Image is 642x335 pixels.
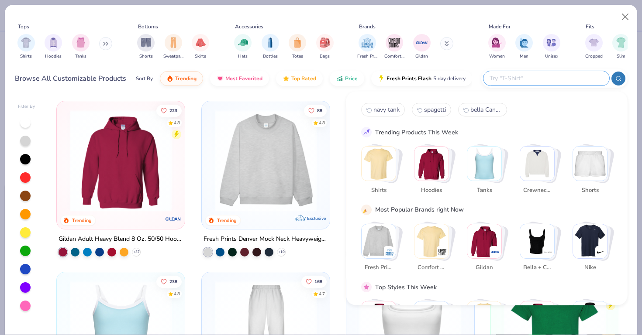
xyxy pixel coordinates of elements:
button: Stack Card Button Hoodies [414,146,454,198]
div: Tops [18,23,29,31]
img: Hats Image [238,38,248,48]
img: Totes Image [293,38,302,48]
span: Tanks [470,186,498,195]
button: Stack Card Button Shorts [573,146,613,198]
div: Made For [489,23,511,31]
button: filter button [612,34,630,60]
div: Top Styles This Week [375,282,437,291]
span: + 10 [278,250,284,255]
button: Stack Card Button Bella + Canvas [520,223,560,275]
span: bella Canvas [470,106,502,114]
img: Shirts [362,147,396,181]
div: filter for Bottles [262,34,279,60]
img: Fresh Prints [385,247,394,256]
button: navy tank0 [361,103,405,116]
img: Hoodies [414,147,449,181]
button: filter button [163,34,183,60]
img: Comfort Colors [414,224,449,258]
button: Stack Card Button Comfort Colors [414,223,454,275]
span: Top Rated [291,75,316,82]
div: filter for Hats [234,34,252,60]
span: Fresh Prints Flash [387,75,431,82]
div: filter for Skirts [192,34,209,60]
div: filter for Tanks [72,34,90,60]
span: Shirts [20,53,32,60]
img: f5d85501-0dbb-4ee4-b115-c08fa3845d83 [211,110,321,212]
div: Bottoms [138,23,158,31]
span: Gildan [415,53,428,60]
span: Hoodies [45,53,62,60]
div: Trending Products This Week [375,127,458,137]
button: filter button [543,34,560,60]
button: filter button [289,34,306,60]
div: filter for Shorts [137,34,155,60]
span: Sweatpants [163,53,183,60]
img: Bottles Image [266,38,275,48]
span: Bottles [263,53,278,60]
button: filter button [585,34,603,60]
span: Shirts [364,186,393,195]
button: Most Favorited [210,71,269,86]
span: Hoodies [417,186,445,195]
button: Like [301,276,326,288]
img: Bella + Canvas [544,247,552,256]
span: Slim [617,53,625,60]
button: Stack Card Button Tanks [467,146,507,198]
button: Close [617,9,634,25]
button: filter button [234,34,252,60]
span: spagetti [424,106,446,114]
button: filter button [316,34,334,60]
button: filter button [357,34,377,60]
img: Sweatpants Image [169,38,178,48]
div: filter for Women [488,34,506,60]
div: Browse All Customizable Products [15,73,126,84]
span: Shorts [576,186,604,195]
div: Sort By [136,75,153,82]
span: navy tank [373,106,400,114]
div: filter for Fresh Prints [357,34,377,60]
img: Nike [573,224,607,258]
img: pink_star.gif [362,283,370,291]
button: filter button [413,34,431,60]
img: trending.gif [166,75,173,82]
div: Filter By [18,103,35,110]
div: filter for Men [515,34,533,60]
div: Brands [359,23,376,31]
img: Gildan Image [415,36,428,49]
button: Stack Card Button Crewnecks [520,146,560,198]
span: Bella + Canvas [523,263,551,272]
span: Nike [576,263,604,272]
button: spagetti1 [412,103,451,116]
button: filter button [45,34,62,60]
span: 88 [317,108,322,113]
img: Fresh Prints [362,224,396,258]
img: Bella + Canvas [520,224,554,258]
div: Accessories [235,23,263,31]
span: Unisex [545,53,558,60]
span: Comfort Colors [384,53,404,60]
img: Bags Image [320,38,329,48]
span: Skirts [195,53,206,60]
span: Cropped [585,53,603,60]
span: Women [489,53,505,60]
span: Totes [292,53,303,60]
img: Hoodies Image [48,38,58,48]
span: + 37 [133,250,140,255]
img: Unisex Image [546,38,556,48]
span: 223 [169,108,177,113]
div: Fresh Prints Denver Mock Neck Heavyweight Sweatshirt [204,234,328,245]
img: Gildan logo [165,210,183,228]
span: 238 [169,280,177,284]
button: Trending [160,71,203,86]
img: Tanks [467,147,501,181]
button: filter button [384,34,404,60]
div: filter for Shirts [17,34,35,60]
button: Fresh Prints Flash5 day delivery [371,71,472,86]
button: filter button [488,34,506,60]
span: Comfort Colors [417,263,445,272]
button: Stack Card Button Fresh Prints [361,223,401,275]
img: Skirts Image [196,38,206,48]
span: Bags [320,53,330,60]
span: Price [345,75,358,82]
img: a90f7c54-8796-4cb2-9d6e-4e9644cfe0fe [321,110,431,212]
